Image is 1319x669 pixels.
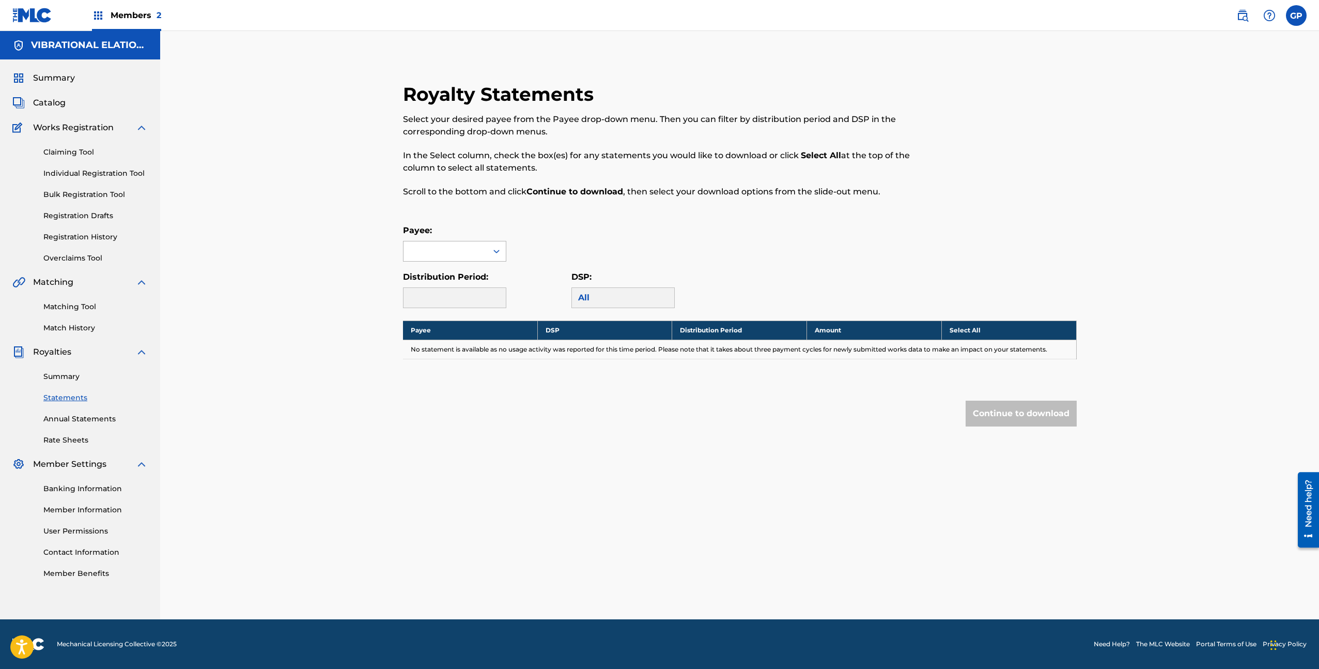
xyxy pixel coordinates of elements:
a: Overclaims Tool [43,253,148,264]
img: help [1263,9,1276,22]
th: Select All [941,321,1076,340]
strong: Continue to download [526,187,623,196]
p: Select your desired payee from the Payee drop-down menu. Then you can filter by distribution peri... [403,113,922,138]
label: Distribution Period: [403,272,488,282]
a: SummarySummary [12,72,75,84]
div: User Menu [1286,5,1307,26]
th: Amount [807,321,942,340]
span: Summary [33,72,75,84]
a: Claiming Tool [43,147,148,158]
img: Member Settings [12,458,25,470]
img: Summary [12,72,25,84]
p: In the Select column, check the box(es) for any statements you would like to download or click at... [403,149,922,174]
div: Drag [1270,630,1277,661]
span: Works Registration [33,121,114,134]
span: 2 [157,10,161,20]
span: Matching [33,276,73,288]
label: DSP: [571,272,592,282]
a: Privacy Policy [1263,640,1307,649]
img: expand [135,121,148,134]
h5: VIBRATIONAL ELATION MUSIC [31,39,148,51]
th: DSP [537,321,672,340]
label: Payee: [403,225,432,235]
iframe: Resource Center [1290,468,1319,552]
a: Matching Tool [43,301,148,312]
a: Annual Statements [43,414,148,424]
h2: Royalty Statements [403,83,599,106]
a: Registration History [43,232,148,242]
strong: Select All [801,150,841,160]
a: Banking Information [43,483,148,494]
img: Royalties [12,346,25,358]
a: Individual Registration Tool [43,168,148,179]
iframe: Chat Widget [1267,619,1319,669]
img: search [1236,9,1249,22]
a: CatalogCatalog [12,97,66,109]
a: Summary [43,371,148,382]
img: Matching [12,276,25,288]
a: The MLC Website [1136,640,1190,649]
span: Member Settings [33,458,106,470]
img: expand [135,276,148,288]
img: Catalog [12,97,25,109]
p: Scroll to the bottom and click , then select your download options from the slide-out menu. [403,186,922,198]
a: User Permissions [43,526,148,537]
a: Member Benefits [43,568,148,579]
a: Contact Information [43,547,148,558]
img: expand [135,458,148,470]
a: Public Search [1232,5,1253,26]
img: Top Rightsholders [92,9,104,22]
a: Registration Drafts [43,210,148,221]
th: Payee [403,321,538,340]
span: Catalog [33,97,66,109]
a: Portal Terms of Use [1196,640,1256,649]
img: expand [135,346,148,358]
a: Need Help? [1094,640,1130,649]
a: Match History [43,323,148,333]
a: Member Information [43,505,148,515]
img: Works Registration [12,121,26,134]
span: Royalties [33,346,71,358]
img: Accounts [12,39,25,52]
img: logo [12,638,44,650]
span: Mechanical Licensing Collective © 2025 [57,640,177,649]
div: Help [1259,5,1280,26]
span: Members [111,9,161,21]
a: Statements [43,392,148,403]
a: Bulk Registration Tool [43,189,148,200]
img: MLC Logo [12,8,52,23]
th: Distribution Period [672,321,807,340]
td: No statement is available as no usage activity was reported for this time period. Please note tha... [403,340,1077,359]
a: Rate Sheets [43,435,148,446]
